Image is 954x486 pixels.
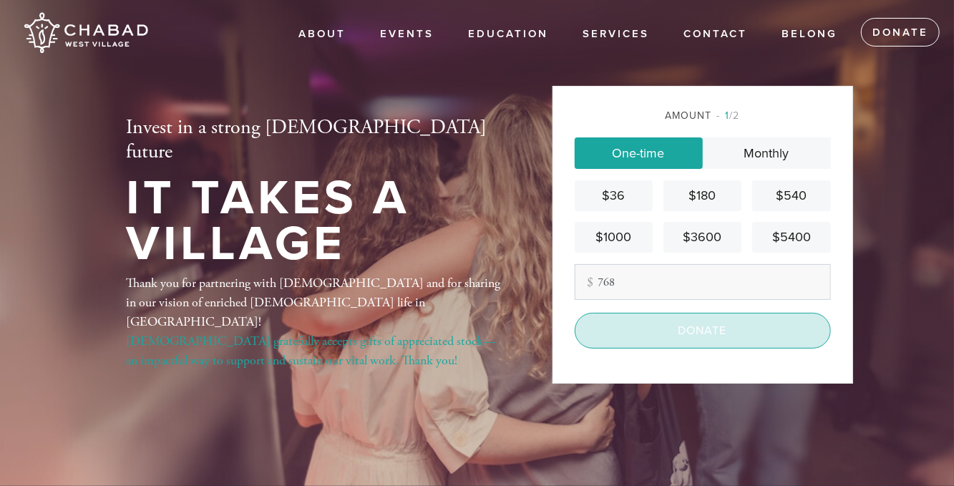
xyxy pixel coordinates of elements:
[717,110,740,122] span: /2
[127,333,497,369] a: [DEMOGRAPHIC_DATA] gratefully accepts gifts of appreciated stock—an impactful way to support and ...
[21,7,150,59] img: Chabad%20West%20Village.png
[575,313,831,349] input: Donate
[580,228,647,247] div: $1000
[575,264,831,300] input: Other amount
[575,108,831,123] div: Amount
[669,186,736,205] div: $180
[572,21,660,48] a: Services
[663,180,741,211] a: $180
[771,21,848,48] a: Belong
[752,222,830,253] a: $5400
[369,21,444,48] a: Events
[703,137,831,169] a: Monthly
[575,222,653,253] a: $1000
[669,228,736,247] div: $3600
[752,180,830,211] a: $540
[575,137,703,169] a: One-time
[726,110,730,122] span: 1
[663,222,741,253] a: $3600
[127,175,506,268] h1: It Takes a Village
[673,21,758,48] a: Contact
[127,116,506,164] h2: Invest in a strong [DEMOGRAPHIC_DATA] future
[127,273,506,370] div: Thank you for partnering with [DEMOGRAPHIC_DATA] and for sharing in our vision of enriched [DEMOG...
[457,21,559,48] a: EDUCATION
[758,186,824,205] div: $540
[580,186,647,205] div: $36
[861,18,940,47] a: Donate
[758,228,824,247] div: $5400
[575,180,653,211] a: $36
[288,21,356,48] a: About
